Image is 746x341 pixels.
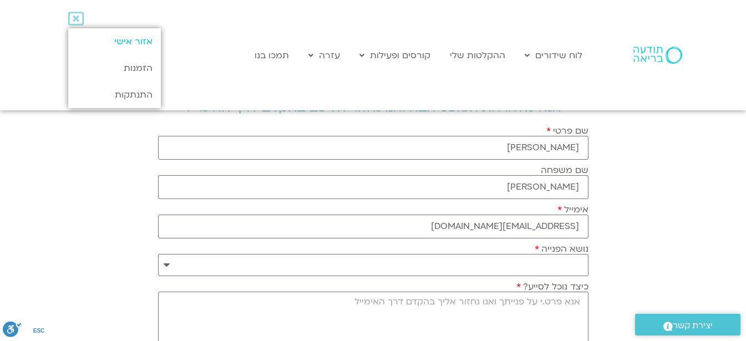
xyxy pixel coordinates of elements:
[158,85,588,115] h2: נתקלתם בבעיה? רוצים לדבר? אנא מלאו את הטופס הבא ואנו נחזור אליכם בהקדם דרך האימייל
[158,136,588,160] input: שם פרטי
[633,47,682,63] img: תודעה בריאה
[68,55,161,82] a: הזמנות
[546,126,588,136] label: שם פרטי
[635,314,740,335] a: יצירת קשר
[519,45,588,66] a: לוח שידורים
[557,205,588,215] label: אימייל
[303,45,346,66] a: עזרה
[158,175,588,199] input: שם משפחה
[673,318,713,333] span: יצירת קשר
[535,244,588,254] label: נושא הפנייה
[68,28,161,55] a: אזור אישי
[444,45,511,66] a: ההקלטות שלי
[158,215,588,238] input: אימייל
[541,165,588,175] label: שם משפחה
[249,45,295,66] a: תמכו בנו
[516,282,588,292] label: כיצד נוכל לסייע?
[354,45,436,66] a: קורסים ופעילות
[68,82,161,108] a: התנתקות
